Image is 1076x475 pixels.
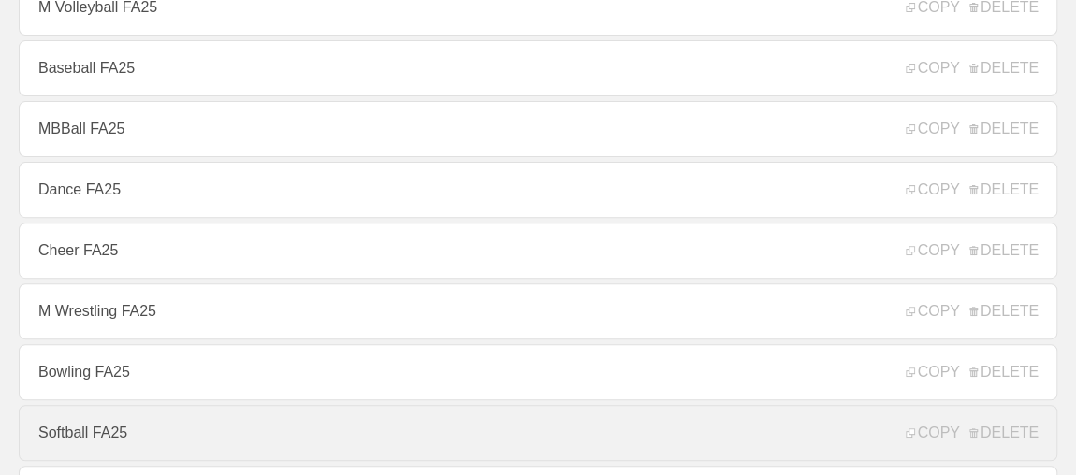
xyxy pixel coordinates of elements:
span: COPY [906,303,959,320]
span: COPY [906,181,959,198]
span: COPY [906,364,959,381]
span: COPY [906,242,959,259]
span: COPY [906,425,959,441]
a: Baseball FA25 [19,40,1057,96]
span: COPY [906,60,959,77]
a: Bowling FA25 [19,344,1057,400]
span: DELETE [969,121,1039,137]
a: MBBall FA25 [19,101,1057,157]
span: DELETE [969,303,1039,320]
span: COPY [906,121,959,137]
a: Dance FA25 [19,162,1057,218]
span: DELETE [969,242,1039,259]
a: M Wrestling FA25 [19,283,1057,339]
span: DELETE [969,364,1039,381]
span: DELETE [969,60,1039,77]
span: DELETE [969,425,1039,441]
span: DELETE [969,181,1039,198]
a: Cheer FA25 [19,223,1057,279]
iframe: Chat Widget [982,385,1076,475]
a: Softball FA25 [19,405,1057,461]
